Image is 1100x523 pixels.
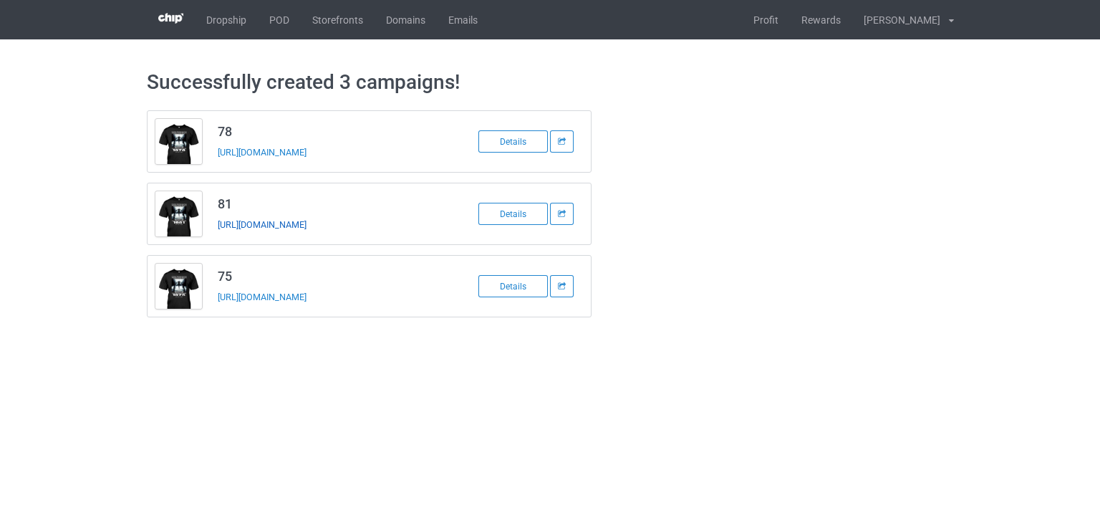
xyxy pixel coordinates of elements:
[147,69,954,95] h1: Successfully created 3 campaigns!
[218,268,444,284] h3: 75
[478,275,548,297] div: Details
[218,196,444,212] h3: 81
[478,280,550,292] a: Details
[478,130,548,153] div: Details
[218,292,307,302] a: [URL][DOMAIN_NAME]
[158,13,183,24] img: 3d383065fc803cdd16c62507c020ddf8.png
[218,219,307,230] a: [URL][DOMAIN_NAME]
[478,208,550,219] a: Details
[478,135,550,147] a: Details
[218,147,307,158] a: [URL][DOMAIN_NAME]
[852,2,940,38] div: [PERSON_NAME]
[218,123,444,140] h3: 78
[478,203,548,225] div: Details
